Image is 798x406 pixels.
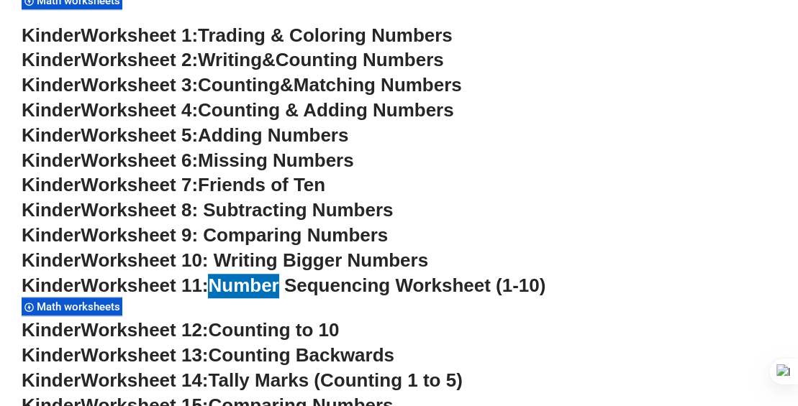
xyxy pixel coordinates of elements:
[208,319,339,341] span: Counting to 10
[81,49,198,70] span: Worksheet 2:
[22,124,81,146] span: Kinder
[22,74,462,96] a: KinderWorksheet 3:Counting&Matching Numbers
[198,174,325,195] span: Friends of Ten
[22,319,81,341] span: Kinder
[22,344,81,366] span: Kinder
[22,199,393,221] a: KinderWorksheet 8: Subtracting Numbers
[198,24,453,46] span: Trading & Coloring Numbers
[22,249,428,271] a: KinderWorksheet 10: Writing Bigger Numbers
[208,344,394,366] span: Counting Backwards
[198,99,454,121] span: Counting & Adding Numbers
[22,297,122,316] div: Math worksheets
[208,369,462,391] span: Tally Marks (Counting 1 to 5)
[294,74,462,96] span: Matching Numbers
[81,99,198,121] span: Worksheet 4:
[198,74,280,96] span: Counting
[208,274,545,296] span: Number Sequencing Worksheet (1-10)
[198,49,262,70] span: Writing
[22,369,81,391] span: Kinder
[22,249,81,271] span: Kinder
[22,149,81,171] span: Kinder
[22,49,444,70] a: KinderWorksheet 2:Writing&Counting Numbers
[22,199,81,221] span: Kinder
[81,344,208,366] span: Worksheet 13:
[22,74,81,96] span: Kinder
[22,99,454,121] a: KinderWorksheet 4:Counting & Adding Numbers
[22,24,453,46] a: KinderWorksheet 1:Trading & Coloring Numbers
[22,174,325,195] a: KinderWorksheet 7:Friends of Ten
[22,224,388,246] a: KinderWorksheet 9: Comparing Numbers
[22,224,81,246] span: Kinder
[81,224,388,246] span: Worksheet 9: Comparing Numbers
[198,124,348,146] span: Adding Numbers
[81,124,198,146] span: Worksheet 5:
[198,149,354,171] span: Missing Numbers
[22,24,81,46] span: Kinder
[37,300,124,313] span: Math worksheets
[81,249,428,271] span: Worksheet 10: Writing Bigger Numbers
[22,174,81,195] span: Kinder
[81,74,198,96] span: Worksheet 3:
[22,99,81,121] span: Kinder
[81,174,198,195] span: Worksheet 7:
[81,24,198,46] span: Worksheet 1:
[22,124,348,146] a: KinderWorksheet 5:Adding Numbers
[81,199,393,221] span: Worksheet 8: Subtracting Numbers
[22,149,354,171] a: KinderWorksheet 6:Missing Numbers
[552,244,798,406] iframe: Chat Widget
[22,49,81,70] span: Kinder
[81,149,198,171] span: Worksheet 6:
[81,274,208,296] span: Worksheet 11:
[81,319,208,341] span: Worksheet 12:
[276,49,444,70] span: Counting Numbers
[22,274,81,296] span: Kinder
[81,369,208,391] span: Worksheet 14:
